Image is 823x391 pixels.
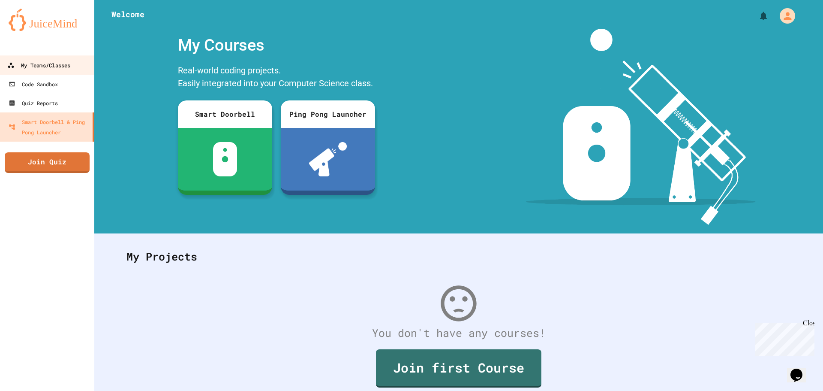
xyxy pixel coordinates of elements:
[771,6,797,26] div: My Account
[118,325,799,341] div: You don't have any courses!
[9,79,58,89] div: Code Sandbox
[526,29,756,225] img: banner-image-my-projects.png
[3,3,59,55] div: Chat with us now!Close
[309,142,347,176] img: ppl-with-ball.png
[376,349,541,388] a: Join first Course
[7,60,70,71] div: My Teams/Classes
[9,98,58,108] div: Quiz Reports
[9,9,86,31] img: logo-orange.svg
[281,100,375,128] div: Ping Pong Launcher
[118,240,799,273] div: My Projects
[213,142,237,176] img: sdb-white.svg
[742,9,771,23] div: My Notifications
[9,117,89,137] div: Smart Doorbell & Ping Pong Launcher
[5,152,90,173] a: Join Quiz
[174,62,379,94] div: Real-world coding projects. Easily integrated into your Computer Science class.
[174,29,379,62] div: My Courses
[752,319,814,356] iframe: chat widget
[787,357,814,382] iframe: chat widget
[178,100,272,128] div: Smart Doorbell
